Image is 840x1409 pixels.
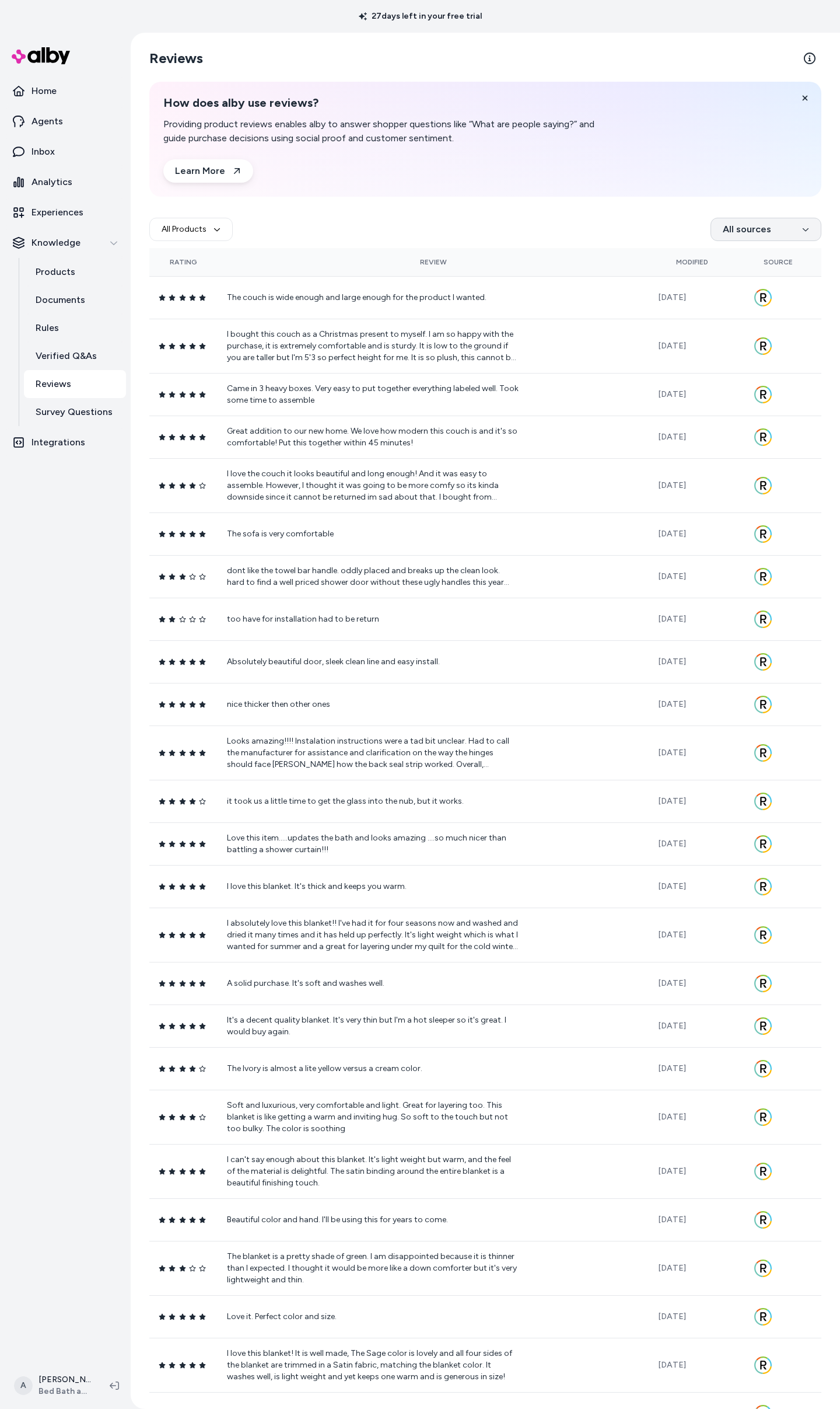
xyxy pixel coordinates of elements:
[658,881,686,891] span: [DATE]
[227,656,519,668] p: Absolutely beautiful door, sleek clean line and easy install.
[227,528,519,540] p: The sofa is very comfortable
[12,47,70,64] img: alby Logo
[32,435,85,449] p: Integrations
[5,428,126,456] a: Integrations
[163,96,611,110] h2: How does alby use reviews?
[227,468,519,503] p: I love the couch it looks beautiful and long enough! And it was easy to assemble. However, I thou...
[658,529,686,539] span: [DATE]
[227,1063,519,1075] p: The Ivory is almost a lite yellow versus a cream color.
[32,236,80,250] p: Knowledge
[227,796,519,807] p: it took us a little time to get the glass into the nub, but it works.
[32,175,72,189] p: Analytics
[24,286,126,314] a: Documents
[658,1021,686,1031] span: [DATE]
[658,292,686,302] span: [DATE]
[5,138,126,166] a: Inbox
[658,1063,686,1073] span: [DATE]
[658,341,686,351] span: [DATE]
[36,293,85,307] p: Documents
[227,426,519,449] p: Great addition to our new home. We love how modern this couch is and it's so comfortable! Put thi...
[32,145,55,159] p: Inbox
[227,383,519,406] p: Came in 3 heavy boxes. Very easy to put together everything labeled well. Took some time to assemble
[658,614,686,624] span: [DATE]
[24,370,126,398] a: Reviews
[658,1263,686,1273] span: [DATE]
[14,1376,33,1395] span: A
[658,389,686,399] span: [DATE]
[36,321,59,335] p: Rules
[227,1100,519,1135] p: Soft and luxurious, very comfortable and light. Great for layering too. This blanket is like gett...
[227,832,519,856] p: Love this item.....updates the bath and looks amazing ....so much nicer than battling a shower cu...
[227,613,519,625] p: too have for installation had to be return
[658,480,686,490] span: [DATE]
[658,1166,686,1176] span: [DATE]
[710,218,821,241] button: All sources
[36,405,113,419] p: Survey Questions
[24,342,126,370] a: Verified Q&As
[658,571,686,581] span: [DATE]
[163,159,253,183] a: Learn More
[658,930,686,940] span: [DATE]
[227,257,639,267] div: Review
[149,49,203,68] h2: Reviews
[658,839,686,849] span: [DATE]
[36,265,75,279] p: Products
[658,1360,686,1370] span: [DATE]
[723,222,771,236] span: All sources
[32,84,57,98] p: Home
[658,748,686,758] span: [DATE]
[658,257,726,267] div: Modified
[227,918,519,953] p: I absolutely love this blanket!! I've had it for four seasons now and washed and dried it many ti...
[163,117,611,145] p: Providing product reviews enables alby to answer shopper questions like “What are people saying?”...
[227,1214,519,1226] p: Beautiful color and hand. I'll be using this for years to come.
[658,432,686,442] span: [DATE]
[24,258,126,286] a: Products
[32,114,63,128] p: Agents
[227,1311,519,1323] p: Love it. Perfect color and size.
[744,257,812,267] div: Source
[38,1386,91,1397] span: Bed Bath and Beyond
[36,349,97,363] p: Verified Q&As
[658,1112,686,1122] span: [DATE]
[159,257,208,267] div: Rating
[38,1374,91,1386] p: [PERSON_NAME]
[149,218,233,241] button: All Products
[5,229,126,257] button: Knowledge
[658,978,686,988] span: [DATE]
[227,292,519,304] p: The couch is wide enough and large enough for the product I wanted.
[5,77,126,105] a: Home
[227,1251,519,1286] p: The blanket is a pretty shade of green. I am disappointed because it is thinner than I expected. ...
[352,11,489,22] p: 27 days left in your free trial
[227,329,519,364] p: I bought this couch as a Christmas present to myself. I am so happy with the purchase, it is extr...
[36,377,71,391] p: Reviews
[227,1154,519,1189] p: I can't say enough about this blanket. It's light weight but warm, and the feel of the material i...
[658,1312,686,1321] span: [DATE]
[227,699,519,710] p: nice thicker then other ones
[5,168,126,196] a: Analytics
[227,565,519,588] p: dont like the towel bar handle. oddly placed and breaks up the clean look. hard to find a well pr...
[658,657,686,667] span: [DATE]
[7,1367,100,1404] button: A[PERSON_NAME]Bed Bath and Beyond
[658,699,686,709] span: [DATE]
[227,881,519,892] p: I love this blanket. It's thick and keeps you warm.
[24,398,126,426] a: Survey Questions
[227,735,519,770] p: Looks amazing!!!! Instalation instructions were a tad bit unclear. Had to call the manufacturer f...
[227,1348,519,1383] p: I love this blanket! It is well made, The Sage color is lovely and all four sides of the blanket ...
[658,796,686,806] span: [DATE]
[32,205,83,219] p: Experiences
[227,1014,519,1038] p: It's a decent quality blanket. It's very thin but I'm a hot sleeper so it's great. I would buy ag...
[658,1215,686,1225] span: [DATE]
[5,107,126,135] a: Agents
[5,198,126,226] a: Experiences
[24,314,126,342] a: Rules
[227,978,519,989] p: A solid purchase. It's soft and washes well.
